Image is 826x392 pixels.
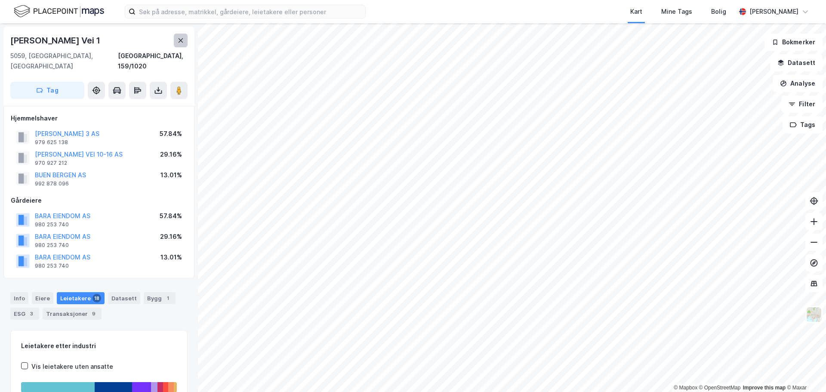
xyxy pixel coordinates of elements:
div: Info [10,292,28,304]
a: Mapbox [674,385,697,391]
div: Transaksjoner [43,308,102,320]
button: Tags [783,116,823,133]
div: 13.01% [160,170,182,180]
div: Datasett [108,292,140,304]
div: 18 [92,294,101,302]
div: 980 253 740 [35,221,69,228]
div: 980 253 740 [35,262,69,269]
button: Bokmerker [764,34,823,51]
div: 5059, [GEOGRAPHIC_DATA], [GEOGRAPHIC_DATA] [10,51,118,71]
div: Hjemmelshaver [11,113,187,123]
div: [PERSON_NAME] Vei 1 [10,34,102,47]
div: Leietakere etter industri [21,341,177,351]
div: 980 253 740 [35,242,69,249]
div: 992 878 096 [35,180,69,187]
img: logo.f888ab2527a4732fd821a326f86c7f29.svg [14,4,104,19]
a: Improve this map [743,385,786,391]
div: Kontrollprogram for chat [783,351,826,392]
div: 29.16% [160,231,182,242]
div: Eiere [32,292,53,304]
div: 13.01% [160,252,182,262]
div: Bygg [144,292,176,304]
button: Datasett [770,54,823,71]
div: Bolig [711,6,726,17]
div: Mine Tags [661,6,692,17]
button: Tag [10,82,84,99]
div: 9 [89,309,98,318]
div: 970 927 212 [35,160,67,167]
div: 57.84% [160,129,182,139]
button: Analyse [773,75,823,92]
div: [GEOGRAPHIC_DATA], 159/1020 [118,51,188,71]
div: Vis leietakere uten ansatte [31,361,113,372]
a: OpenStreetMap [699,385,741,391]
div: [PERSON_NAME] [749,6,798,17]
div: 1 [163,294,172,302]
div: Gårdeiere [11,195,187,206]
input: Søk på adresse, matrikkel, gårdeiere, leietakere eller personer [136,5,365,18]
iframe: Chat Widget [783,351,826,392]
div: Leietakere [57,292,105,304]
div: Kart [630,6,642,17]
button: Filter [781,96,823,113]
div: 29.16% [160,149,182,160]
img: Z [806,306,822,323]
div: 979 625 138 [35,139,68,146]
div: 3 [27,309,36,318]
div: ESG [10,308,39,320]
div: 57.84% [160,211,182,221]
